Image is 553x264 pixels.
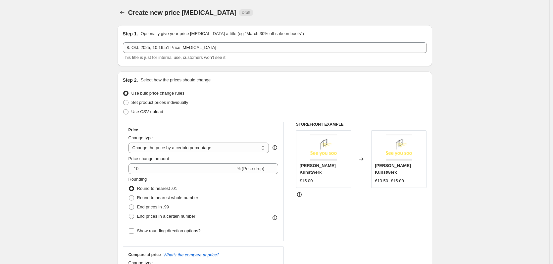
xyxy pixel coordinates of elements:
[128,252,161,257] h3: Compare at price
[131,91,184,96] span: Use bulk price change rules
[137,204,169,209] span: End prices in .99
[272,144,278,151] div: help
[123,77,138,83] h2: Step 2.
[128,135,153,140] span: Change type
[128,9,237,16] span: Create new price [MEDICAL_DATA]
[296,122,427,127] h6: STOREFRONT EXAMPLE
[242,10,250,15] span: Draft
[140,77,211,83] p: Select how the prices should change
[300,163,336,175] span: [PERSON_NAME] Kunstwerk
[128,163,235,174] input: -15
[128,177,147,182] span: Rounding
[137,195,198,200] span: Round to nearest whole number
[300,178,313,184] div: €15.00
[123,55,226,60] span: This title is just for internal use, customers won't see it
[164,252,220,257] button: What's the compare at price?
[375,178,388,184] div: €13.50
[391,178,404,184] strike: €15.00
[123,30,138,37] h2: Step 1.
[131,100,188,105] span: Set product prices individually
[137,214,195,219] span: End prices in a certain number
[128,127,138,133] h3: Price
[375,163,411,175] span: [PERSON_NAME] Kunstwerk
[118,8,127,17] button: Price change jobs
[137,228,201,233] span: Show rounding direction options?
[310,134,337,160] img: img_80x.png
[386,134,412,160] img: img_80x.png
[140,30,304,37] p: Optionally give your price [MEDICAL_DATA] a title (eg "March 30% off sale on boots")
[131,109,163,114] span: Use CSV upload
[128,156,169,161] span: Price change amount
[137,186,177,191] span: Round to nearest .01
[237,166,264,171] span: % (Price drop)
[123,42,427,53] input: 30% off holiday sale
